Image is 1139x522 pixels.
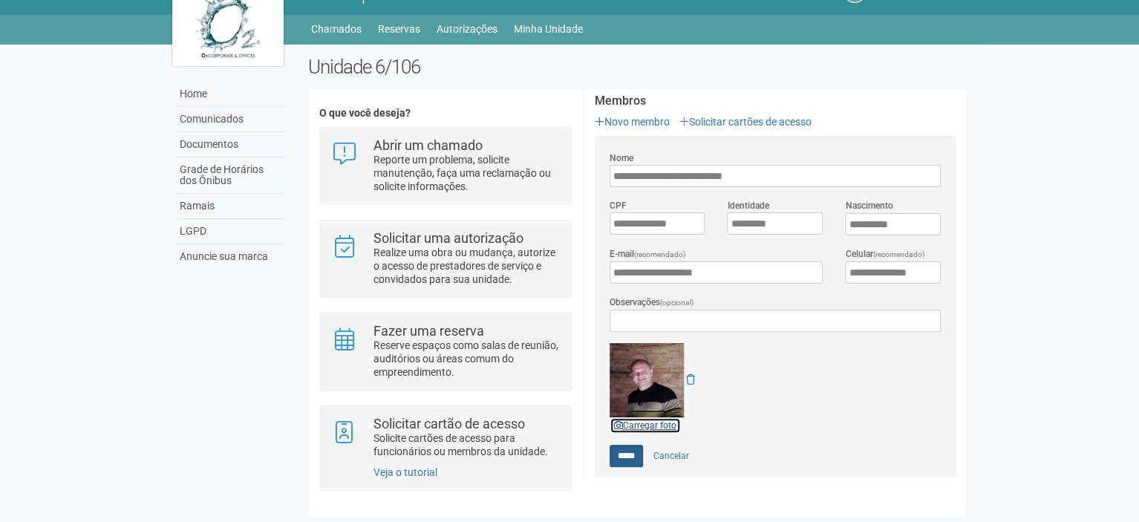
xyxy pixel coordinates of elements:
[373,466,437,478] a: Veja o tutorial
[686,373,695,385] a: Remover
[679,116,812,128] a: Solicitar cartões de acesso
[176,107,286,132] a: Comunicados
[645,445,697,467] a: Cancelar
[176,219,286,244] a: LGPD
[331,232,559,286] a: Solicitar uma autorização Realize uma obra ou mudança, autorize o acesso de prestadores de serviç...
[872,250,924,258] span: (recomendado)
[610,199,627,212] label: CPF
[610,296,694,310] label: Observações
[845,199,892,212] label: Nascimento
[514,19,583,39] a: Minha Unidade
[610,247,686,261] label: E-mail
[331,139,559,193] a: Abrir um chamado Reporte um problema, solicite manutenção, faça uma reclamação ou solicite inform...
[595,94,956,108] strong: Membros
[660,298,694,307] span: (opcional)
[176,132,286,157] a: Documentos
[727,199,768,212] label: Identidade
[176,244,286,269] a: Anuncie sua marca
[176,82,286,107] a: Home
[373,230,523,246] strong: Solicitar uma autorização
[373,246,560,286] p: Realize uma obra ou mudança, autorize o acesso de prestadores de serviço e convidados para sua un...
[610,151,633,165] label: Nome
[176,194,286,219] a: Ramais
[595,116,670,128] a: Novo membro
[373,431,560,458] p: Solicite cartões de acesso para funcionários ou membros da unidade.
[373,339,560,379] p: Reserve espaços como salas de reunião, auditórios ou áreas comum do empreendimento.
[610,343,684,417] img: GetFile
[437,19,497,39] a: Autorizações
[610,417,681,434] a: Carregar foto
[373,323,484,339] strong: Fazer uma reserva
[331,417,559,458] a: Solicitar cartão de acesso Solicite cartões de acesso para funcionários ou membros da unidade.
[378,19,420,39] a: Reservas
[373,137,483,153] strong: Abrir um chamado
[308,56,967,78] h2: Unidade 6/106
[311,19,362,39] a: Chamados
[634,250,686,258] span: (recomendado)
[331,324,559,379] a: Fazer uma reserva Reserve espaços como salas de reunião, auditórios ou áreas comum do empreendime...
[176,157,286,194] a: Grade de Horários dos Ônibus
[319,108,571,119] h4: O que você deseja?
[373,153,560,193] p: Reporte um problema, solicite manutenção, faça uma reclamação ou solicite informações.
[845,247,924,261] label: Celular
[373,416,525,431] strong: Solicitar cartão de acesso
